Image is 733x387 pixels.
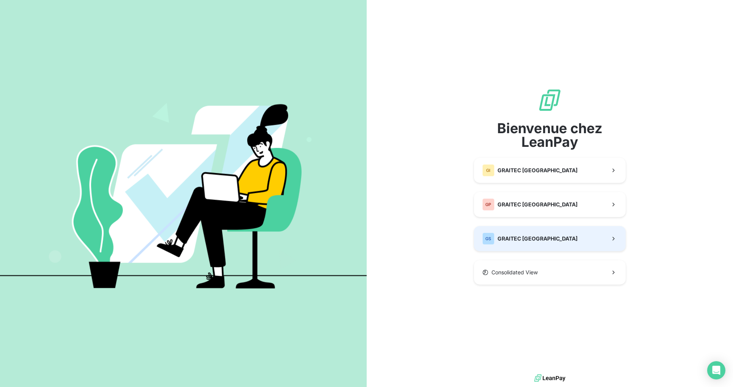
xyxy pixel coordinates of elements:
[474,192,626,217] button: GPGRAITEC [GEOGRAPHIC_DATA]
[474,121,626,149] span: Bienvenue chez LeanPay
[498,235,578,242] span: GRAITEC [GEOGRAPHIC_DATA]
[538,88,562,112] img: logo sigle
[534,373,565,384] img: logo
[707,361,725,379] div: Open Intercom Messenger
[474,260,626,285] button: Consolidated View
[482,198,494,211] div: GP
[498,167,578,174] span: GRAITEC [GEOGRAPHIC_DATA]
[474,158,626,183] button: GIGRAITEC [GEOGRAPHIC_DATA]
[474,226,626,251] button: GSGRAITEC [GEOGRAPHIC_DATA]
[498,201,578,208] span: GRAITEC [GEOGRAPHIC_DATA]
[482,233,494,245] div: GS
[491,269,538,276] span: Consolidated View
[482,164,494,176] div: GI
